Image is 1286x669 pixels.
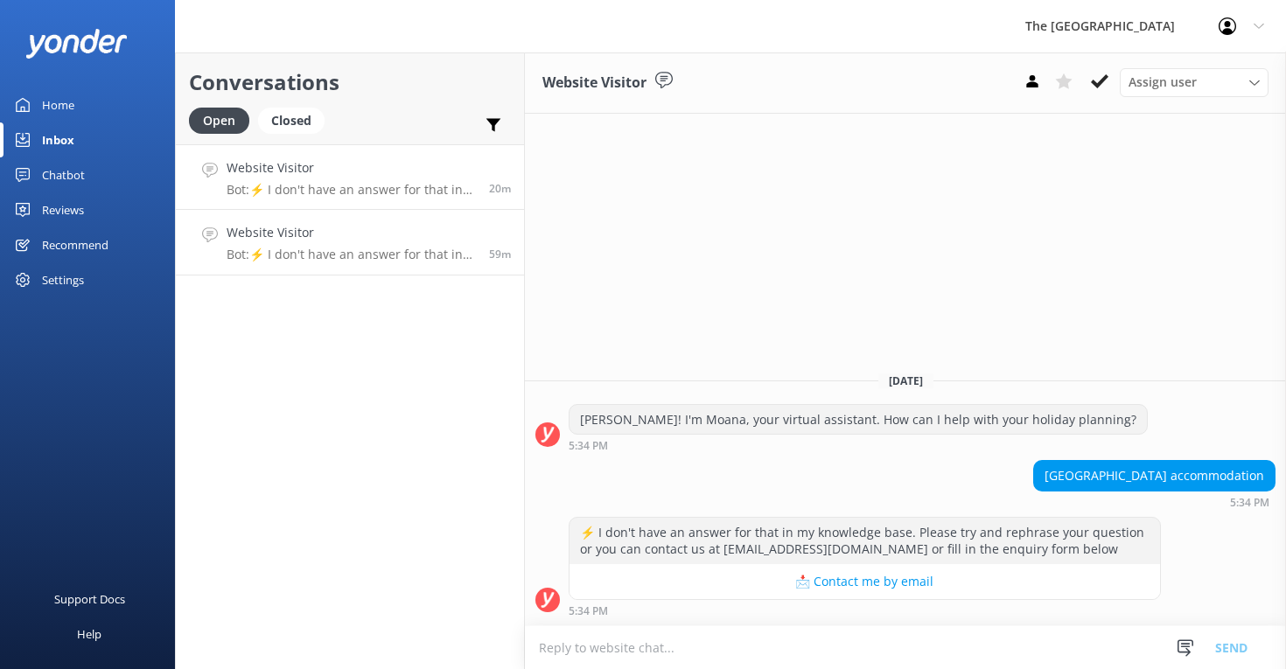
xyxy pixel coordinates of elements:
[77,617,101,652] div: Help
[42,122,74,157] div: Inbox
[570,564,1160,599] button: 📩 Contact me by email
[569,604,1161,617] div: 11:34pm 18-Aug-2025 (UTC -10:00) Pacific/Honolulu
[189,66,511,99] h2: Conversations
[570,405,1147,435] div: [PERSON_NAME]! I'm Moana, your virtual assistant. How can I help with your holiday planning?
[227,247,476,262] p: Bot: ⚡ I don't have an answer for that in my knowledge base. Please try and rephrase your questio...
[1230,498,1269,508] strong: 5:34 PM
[227,223,476,242] h4: Website Visitor
[542,72,646,94] h3: Website Visitor
[26,29,127,58] img: yonder-white-logo.png
[176,210,524,275] a: Website VisitorBot:⚡ I don't have an answer for that in my knowledge base. Please try and rephras...
[42,227,108,262] div: Recommend
[189,108,249,134] div: Open
[258,108,325,134] div: Closed
[1120,68,1269,96] div: Assign User
[42,262,84,297] div: Settings
[258,110,333,129] a: Closed
[569,441,608,451] strong: 5:34 PM
[878,373,933,388] span: [DATE]
[54,582,125,617] div: Support Docs
[42,87,74,122] div: Home
[1129,73,1197,92] span: Assign user
[189,110,258,129] a: Open
[570,518,1160,564] div: ⚡ I don't have an answer for that in my knowledge base. Please try and rephrase your question or ...
[569,439,1148,451] div: 11:34pm 18-Aug-2025 (UTC -10:00) Pacific/Honolulu
[176,144,524,210] a: Website VisitorBot:⚡ I don't have an answer for that in my knowledge base. Please try and rephras...
[227,182,476,198] p: Bot: ⚡ I don't have an answer for that in my knowledge base. Please try and rephrase your questio...
[489,247,511,261] span: 10:56pm 18-Aug-2025 (UTC -10:00) Pacific/Honolulu
[227,158,476,178] h4: Website Visitor
[42,157,85,192] div: Chatbot
[569,606,608,617] strong: 5:34 PM
[1034,461,1275,491] div: [GEOGRAPHIC_DATA] accommodation
[42,192,84,227] div: Reviews
[489,181,511,196] span: 11:34pm 18-Aug-2025 (UTC -10:00) Pacific/Honolulu
[1033,496,1276,508] div: 11:34pm 18-Aug-2025 (UTC -10:00) Pacific/Honolulu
